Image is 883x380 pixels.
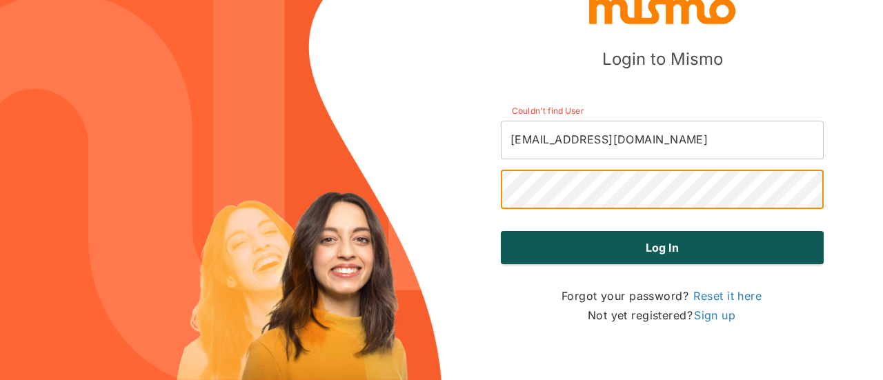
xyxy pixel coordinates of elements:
input: Email [501,121,824,159]
p: Not yet registered? [588,306,737,325]
h5: Login to Mismo [602,48,723,70]
button: Log in [501,231,824,264]
span: Couldn't find User [501,93,824,118]
a: Sign up [693,307,737,323]
a: Reset it here [692,288,763,304]
p: Forgot your password? [562,286,763,306]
